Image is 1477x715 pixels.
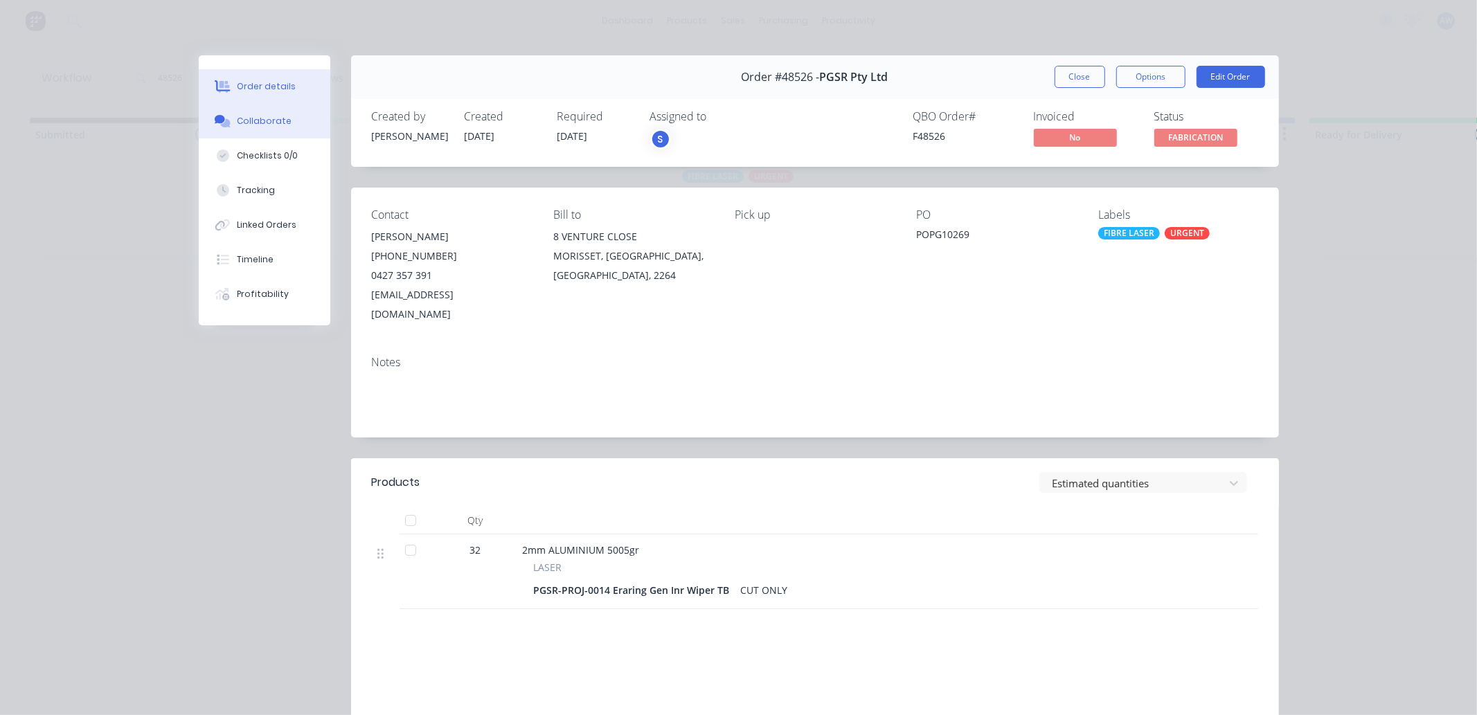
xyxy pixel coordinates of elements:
[1098,208,1257,221] div: Labels
[1034,110,1138,123] div: Invoiced
[199,208,330,242] button: Linked Orders
[465,110,541,123] div: Created
[650,110,789,123] div: Assigned to
[372,285,531,324] div: [EMAIL_ADDRESS][DOMAIN_NAME]
[199,104,330,138] button: Collaborate
[742,71,820,84] span: Order #48526 -
[1055,66,1105,88] button: Close
[1197,66,1265,88] button: Edit Order
[237,288,289,300] div: Profitability
[1098,227,1160,239] div: FIBRE LASER
[372,208,531,221] div: Contact
[735,580,794,600] div: CUT ONLY
[523,543,640,556] span: 2mm ALUMINIUM 5005gr
[735,208,894,221] div: Pick up
[372,227,531,324] div: [PERSON_NAME][PHONE_NUMBER]0427 357 391[EMAIL_ADDRESS][DOMAIN_NAME]
[1165,227,1210,239] div: URGENT
[372,356,1258,369] div: Notes
[237,150,298,162] div: Checklists 0/0
[237,253,274,266] div: Timeline
[553,227,713,285] div: 8 VENTURE CLOSEMORISSET, [GEOGRAPHIC_DATA], [GEOGRAPHIC_DATA], 2264
[470,543,481,557] span: 32
[553,227,713,246] div: 8 VENTURE CLOSE
[1116,66,1185,88] button: Options
[913,129,1017,143] div: F48526
[913,110,1017,123] div: QBO Order #
[917,208,1076,221] div: PO
[553,208,713,221] div: Bill to
[199,173,330,208] button: Tracking
[1154,110,1258,123] div: Status
[557,110,634,123] div: Required
[199,242,330,277] button: Timeline
[1034,129,1117,146] span: No
[237,80,296,93] div: Order details
[917,227,1076,246] div: POPG10269
[534,560,562,574] span: LASER
[372,227,531,246] div: [PERSON_NAME]
[372,474,420,491] div: Products
[820,71,888,84] span: PGSR Pty Ltd
[553,246,713,285] div: MORISSET, [GEOGRAPHIC_DATA], [GEOGRAPHIC_DATA], 2264
[1154,129,1237,150] button: FABRICATION
[372,246,531,266] div: [PHONE_NUMBER]
[372,110,448,123] div: Created by
[372,266,531,285] div: 0427 357 391
[237,219,296,231] div: Linked Orders
[237,184,275,197] div: Tracking
[434,507,517,534] div: Qty
[199,277,330,311] button: Profitability
[199,138,330,173] button: Checklists 0/0
[465,129,495,143] span: [DATE]
[1154,129,1237,146] span: FABRICATION
[237,115,292,127] div: Collaborate
[199,69,330,104] button: Order details
[372,129,448,143] div: [PERSON_NAME]
[650,129,671,150] button: S
[557,129,588,143] span: [DATE]
[534,580,735,600] div: PGSR-PROJ-0014 Eraring Gen Inr Wiper TB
